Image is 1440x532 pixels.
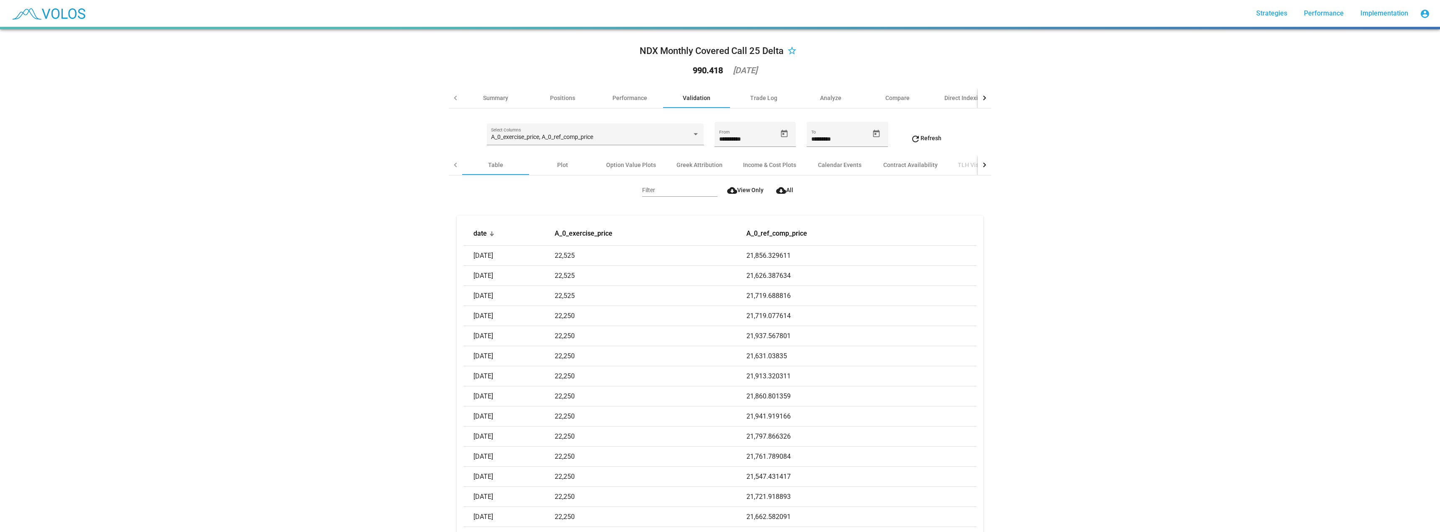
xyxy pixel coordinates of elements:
[746,366,976,386] td: 21,913.320311
[818,161,861,169] div: Calendar Events
[776,185,786,195] mat-icon: cloud_download
[555,406,746,427] td: 22,250
[463,266,554,286] td: [DATE]
[612,94,647,102] div: Performance
[555,346,746,366] td: 22,250
[550,94,575,102] div: Positions
[555,487,746,507] td: 22,250
[820,94,841,102] div: Analyze
[488,161,503,169] div: Table
[555,246,746,266] td: 22,525
[769,182,798,198] button: All
[1360,9,1408,17] span: Implementation
[463,246,554,266] td: [DATE]
[463,306,554,326] td: [DATE]
[555,286,746,306] td: 22,525
[746,286,976,306] td: 21,719.688816
[1420,9,1430,19] mat-icon: account_circle
[676,161,723,169] div: Greek Attribution
[555,366,746,386] td: 22,250
[746,507,976,527] td: 21,662.582091
[683,94,710,102] div: Validation
[463,346,554,366] td: [DATE]
[473,229,487,238] button: Change sorting for date
[958,161,1008,169] div: TLH Visualizations
[910,134,921,144] mat-icon: refresh
[1297,6,1350,21] a: Performance
[463,326,554,346] td: [DATE]
[555,326,746,346] td: 22,250
[555,266,746,286] td: 22,525
[743,161,796,169] div: Income & Cost Plots
[463,487,554,507] td: [DATE]
[787,46,797,57] mat-icon: star_border
[7,3,90,24] img: blue_transparent.png
[606,161,656,169] div: Option Value Plots
[1304,9,1344,17] span: Performance
[746,246,976,266] td: 21,856.329611
[463,467,554,487] td: [DATE]
[555,306,746,326] td: 22,250
[746,346,976,366] td: 21,631.03835
[463,366,554,386] td: [DATE]
[883,161,938,169] div: Contract Availability
[491,134,593,140] span: A_0_exercise_price, A_0_ref_comp_price
[746,447,976,467] td: 21,761.789084
[944,94,985,102] div: Direct Indexing
[750,94,777,102] div: Trade Log
[869,126,884,141] button: Open calendar
[727,187,764,193] span: View Only
[746,406,976,427] td: 21,941.919166
[746,266,976,286] td: 21,626.387634
[904,131,948,146] button: Refresh
[483,94,508,102] div: Summary
[463,427,554,447] td: [DATE]
[555,447,746,467] td: 22,250
[746,306,976,326] td: 21,719.077614
[463,507,554,527] td: [DATE]
[776,187,793,193] span: All
[885,94,910,102] div: Compare
[720,182,766,198] button: View Only
[463,286,554,306] td: [DATE]
[463,447,554,467] td: [DATE]
[727,185,737,195] mat-icon: cloud_download
[463,386,554,406] td: [DATE]
[1250,6,1294,21] a: Strategies
[910,135,941,141] span: Refresh
[555,427,746,447] td: 22,250
[640,44,784,58] div: NDX Monthly Covered Call 25 Delta
[463,406,554,427] td: [DATE]
[555,386,746,406] td: 22,250
[1354,6,1415,21] a: Implementation
[733,66,757,75] div: [DATE]
[555,467,746,487] td: 22,250
[746,487,976,507] td: 21,721.918893
[746,229,807,238] button: Change sorting for A_0_ref_comp_price
[777,126,792,141] button: Open calendar
[555,507,746,527] td: 22,250
[746,326,976,346] td: 21,937.567801
[555,229,612,238] button: Change sorting for A_0_exercise_price
[746,467,976,487] td: 21,547.431417
[1256,9,1287,17] span: Strategies
[693,66,723,75] div: 990.418
[746,386,976,406] td: 21,860.801359
[557,161,568,169] div: Plot
[746,427,976,447] td: 21,797.866326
